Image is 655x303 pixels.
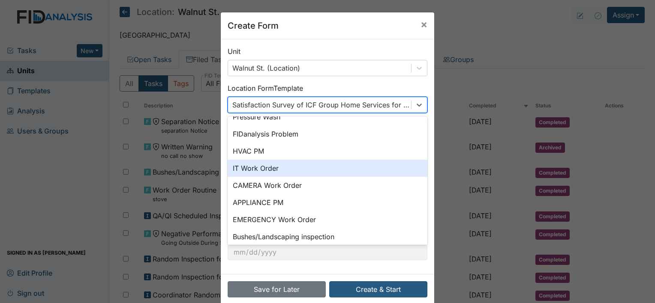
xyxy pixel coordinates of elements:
label: Unit [228,46,240,56]
span: × [421,18,427,30]
h5: Create Form [228,19,279,32]
div: HVAC PM [228,143,427,160]
div: Bushes/Landscaping inspection [228,228,427,245]
label: Location Form Template [228,83,303,93]
div: Satisfaction Survey of ICF Group Home Services for Parent/Guardian [232,100,412,110]
div: CAMERA Work Order [228,177,427,194]
div: FIDanalysis Problem [228,125,427,143]
div: APPLIANCE PM [228,194,427,211]
div: Walnut St. (Location) [232,63,300,73]
div: IT Work Order [228,160,427,177]
button: Save for Later [228,281,326,297]
div: EMERGENCY Work Order [228,211,427,228]
div: Pressure Wash [228,108,427,125]
button: Close [414,12,434,36]
button: Create & Start [329,281,427,297]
